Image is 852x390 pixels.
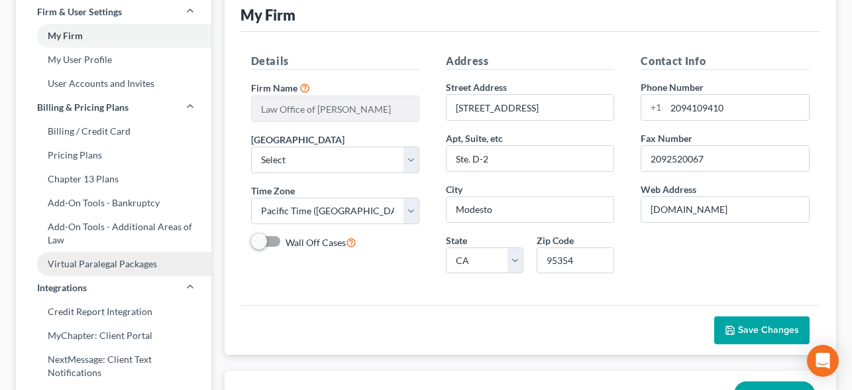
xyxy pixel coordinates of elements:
[641,53,809,70] h5: Contact Info
[641,80,704,94] label: Phone Number
[641,146,808,171] input: Enter fax...
[641,131,692,145] label: Fax Number
[16,119,211,143] a: Billing / Credit Card
[447,197,613,222] input: Enter city...
[16,191,211,215] a: Add-On Tools - Bankruptcy
[447,95,613,120] input: Enter address...
[641,197,808,222] input: Enter web address....
[16,324,211,348] a: MyChapter: Client Portal
[447,146,613,171] input: (optional)
[16,300,211,324] a: Credit Report Integration
[16,167,211,191] a: Chapter 13 Plans
[714,316,810,344] button: Save Changes
[537,233,574,247] label: Zip Code
[446,182,462,196] label: City
[738,324,799,336] span: Save Changes
[446,131,503,145] label: Apt, Suite, etc
[251,53,419,70] h5: Details
[666,95,808,120] input: Enter phone...
[252,96,419,121] input: Enter name...
[16,72,211,96] a: User Accounts and Invites
[807,345,839,377] div: Open Intercom Messenger
[37,101,129,114] span: Billing & Pricing Plans
[446,80,507,94] label: Street Address
[16,215,211,252] a: Add-On Tools - Additional Areas of Law
[16,96,211,119] a: Billing & Pricing Plans
[16,276,211,300] a: Integrations
[16,24,211,48] a: My Firm
[286,237,346,248] span: Wall Off Cases
[37,5,122,19] span: Firm & User Settings
[641,95,666,120] div: +1
[16,48,211,72] a: My User Profile
[251,133,345,147] label: [GEOGRAPHIC_DATA]
[641,182,696,196] label: Web Address
[446,233,467,247] label: State
[240,5,295,25] div: My Firm
[16,252,211,276] a: Virtual Paralegal Packages
[16,143,211,167] a: Pricing Plans
[251,82,297,94] span: Firm Name
[251,184,295,198] label: Time Zone
[16,348,211,385] a: NextMessage: Client Text Notifications
[37,281,87,294] span: Integrations
[537,247,614,274] input: XXXXX
[446,53,614,70] h5: Address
